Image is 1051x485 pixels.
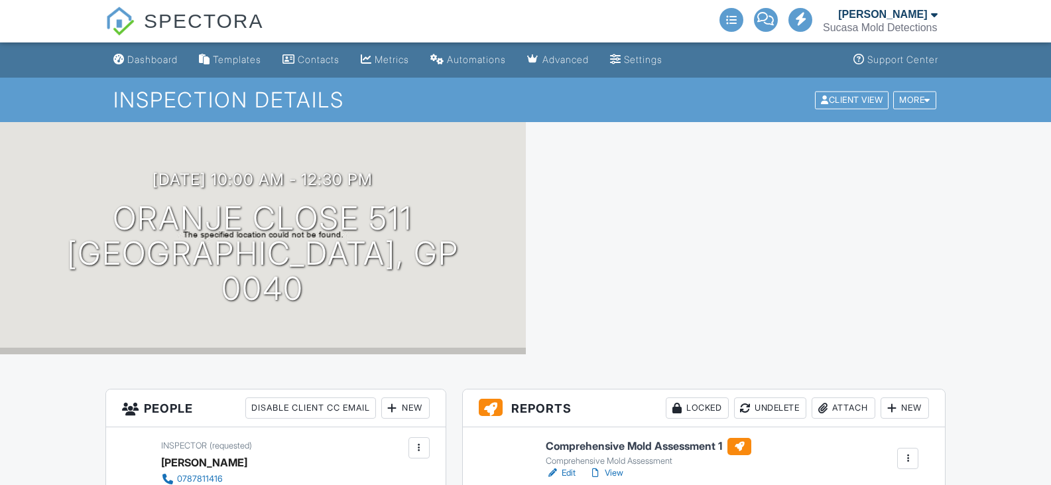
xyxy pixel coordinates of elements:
[823,21,938,35] div: Sucasa Mold Detections
[838,8,927,21] div: [PERSON_NAME]
[546,456,751,466] div: Comprehensive Mold Assessment
[108,48,183,72] a: Dashboard
[113,88,937,111] h1: Inspection Details
[546,438,751,455] h6: Comprehensive Mold Assessment 1
[447,54,506,65] div: Automations
[589,466,623,480] a: View
[814,94,892,104] a: Client View
[848,48,944,72] a: Support Center
[546,466,576,480] a: Edit
[375,54,409,65] div: Metrics
[105,20,264,44] a: SPECTORA
[867,54,938,65] div: Support Center
[546,438,751,467] a: Comprehensive Mold Assessment 1 Comprehensive Mold Assessment
[298,54,340,65] div: Contacts
[245,397,376,419] div: Disable Client CC Email
[144,7,264,35] span: SPECTORA
[106,389,446,427] h3: People
[542,54,589,65] div: Advanced
[605,48,668,72] a: Settings
[815,91,889,109] div: Client View
[21,201,505,306] h1: Oranje Close 511 [GEOGRAPHIC_DATA], GP 0040
[881,397,929,419] div: New
[666,397,729,419] div: Locked
[463,389,946,427] h3: Reports
[177,474,223,484] div: 0787811416
[127,54,178,65] div: Dashboard
[522,48,594,72] a: Advanced
[624,54,662,65] div: Settings
[210,441,252,450] span: (requested)
[161,452,247,472] div: [PERSON_NAME]
[893,91,936,109] div: More
[105,7,135,36] img: The Best Home Inspection Software - Spectora
[194,48,267,72] a: Templates
[734,397,806,419] div: Undelete
[277,48,345,72] a: Contacts
[425,48,511,72] a: Automations (Basic)
[161,441,207,450] span: Inspector
[213,54,261,65] div: Templates
[355,48,414,72] a: Metrics
[153,171,373,188] h3: [DATE] 10:00 am - 12:30 pm
[812,397,875,419] div: Attach
[381,397,430,419] div: New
